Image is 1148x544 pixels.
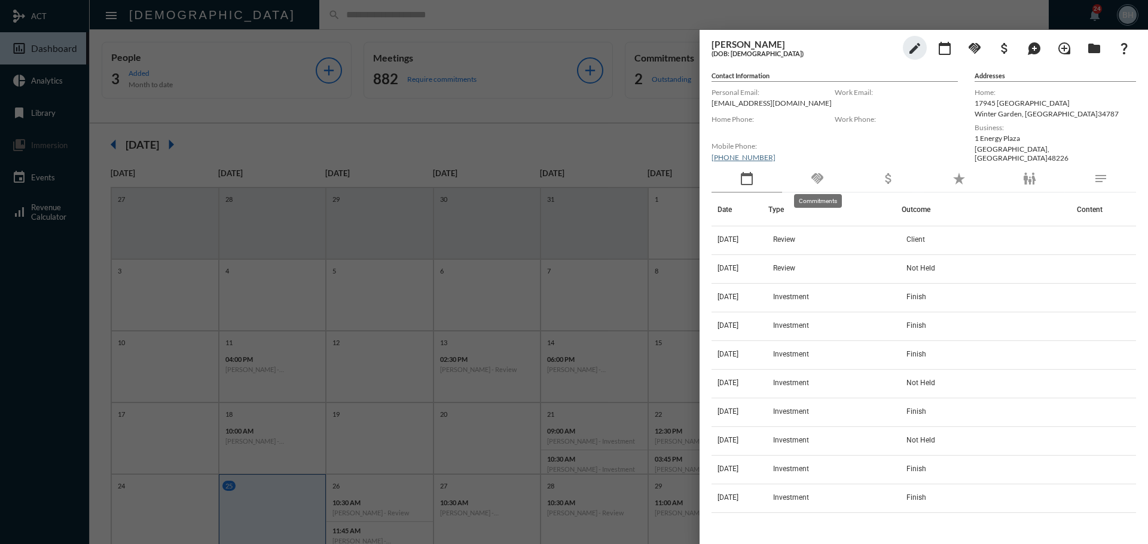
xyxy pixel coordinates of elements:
span: Finish [906,465,926,473]
label: Work Phone: [835,115,958,124]
span: Finish [906,321,926,330]
span: Investment [773,465,809,473]
span: Investment [773,321,809,330]
label: Home: [975,88,1136,97]
span: [DATE] [717,293,738,301]
mat-icon: attach_money [997,41,1012,56]
mat-icon: notes [1094,171,1108,186]
span: [DATE] [717,436,738,444]
mat-icon: calendar_today [740,171,754,186]
label: Business: [975,123,1136,132]
mat-icon: maps_ugc [1027,41,1042,56]
th: Type [768,193,901,226]
span: [DATE] [717,235,738,244]
button: Add Commitment [963,36,987,60]
h5: Addresses [975,72,1136,82]
mat-icon: handshake [967,41,982,56]
span: Investment [773,493,809,502]
span: Review [773,235,795,244]
mat-icon: handshake [810,171,825,186]
span: [DATE] [717,465,738,473]
th: Outcome [902,193,1071,226]
span: Finish [906,407,926,416]
span: Client [906,235,925,244]
p: Winter Garden , [GEOGRAPHIC_DATA] 34787 [975,109,1136,118]
mat-icon: edit [908,41,922,56]
span: Investment [773,379,809,387]
span: [DATE] [717,264,738,272]
span: Not Held [906,379,935,387]
label: Personal Email: [712,88,835,97]
button: Add Business [993,36,1016,60]
span: Investment [773,407,809,416]
h5: Contact Information [712,72,958,82]
h5: (DOB: [DEMOGRAPHIC_DATA]) [712,50,897,57]
th: Date [712,193,768,226]
span: Not Held [906,264,935,272]
span: Investment [773,436,809,444]
span: Investment [773,293,809,301]
a: [PHONE_NUMBER] [712,153,775,162]
button: Add meeting [933,36,957,60]
button: Add Introduction [1052,36,1076,60]
mat-icon: question_mark [1117,41,1131,56]
button: edit person [903,36,927,60]
p: 1 Energy Plaza [975,134,1136,143]
mat-icon: calendar_today [938,41,952,56]
label: Home Phone: [712,115,835,124]
mat-icon: family_restroom [1022,171,1037,186]
mat-icon: star_rate [952,171,966,186]
mat-icon: attach_money [881,171,896,186]
span: [DATE] [717,379,738,387]
div: Commitments [794,194,842,208]
th: Content [1071,193,1136,226]
h3: [PERSON_NAME] [712,39,897,50]
span: Review [773,264,795,272]
span: [DATE] [717,407,738,416]
p: 17945 [GEOGRAPHIC_DATA] [975,99,1136,107]
mat-icon: folder [1087,41,1101,56]
span: Finish [906,350,926,358]
span: Finish [906,293,926,301]
button: Archives [1082,36,1106,60]
label: Mobile Phone: [712,142,835,150]
span: Not Held [906,436,935,444]
mat-icon: loupe [1057,41,1071,56]
p: [GEOGRAPHIC_DATA] , [GEOGRAPHIC_DATA] 48226 [975,145,1136,162]
button: Add Mention [1022,36,1046,60]
label: Work Email: [835,88,958,97]
span: [DATE] [717,350,738,358]
span: [DATE] [717,321,738,330]
p: [EMAIL_ADDRESS][DOMAIN_NAME] [712,99,835,107]
button: What If? [1112,36,1136,60]
span: Investment [773,350,809,358]
span: Finish [906,493,926,502]
span: [DATE] [717,493,738,502]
